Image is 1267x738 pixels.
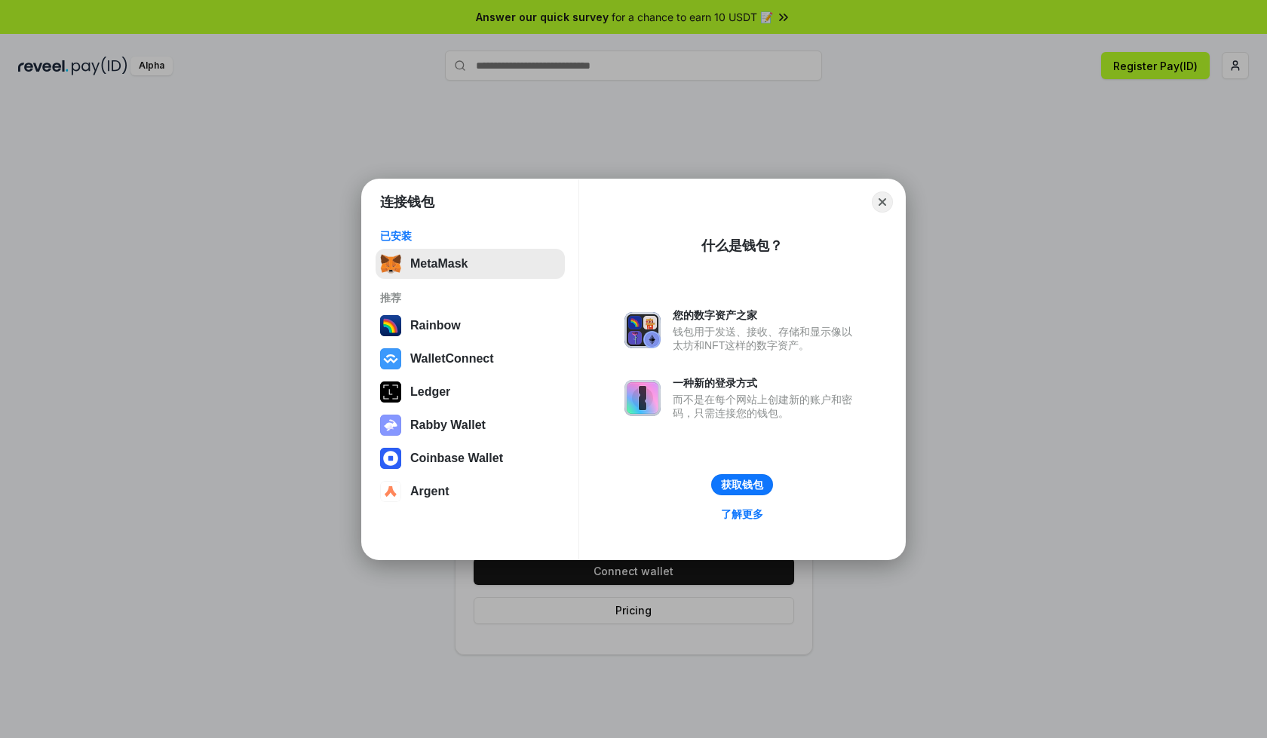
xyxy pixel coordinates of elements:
[380,415,401,436] img: svg+xml,%3Csvg%20xmlns%3D%22http%3A%2F%2Fwww.w3.org%2F2000%2Fsvg%22%20fill%3D%22none%22%20viewBox...
[410,452,503,465] div: Coinbase Wallet
[701,237,783,255] div: 什么是钱包？
[380,229,560,243] div: 已安装
[380,481,401,502] img: svg+xml,%3Csvg%20width%3D%2228%22%20height%3D%2228%22%20viewBox%3D%220%200%2028%2028%22%20fill%3D...
[712,504,772,524] a: 了解更多
[380,193,434,211] h1: 连接钱包
[410,352,494,366] div: WalletConnect
[711,474,773,495] button: 获取钱包
[624,380,661,416] img: svg+xml,%3Csvg%20xmlns%3D%22http%3A%2F%2Fwww.w3.org%2F2000%2Fsvg%22%20fill%3D%22none%22%20viewBox...
[376,311,565,341] button: Rainbow
[376,344,565,374] button: WalletConnect
[410,385,450,399] div: Ledger
[410,418,486,432] div: Rabby Wallet
[376,249,565,279] button: MetaMask
[673,308,860,322] div: 您的数字资产之家
[376,476,565,507] button: Argent
[380,291,560,305] div: 推荐
[380,381,401,403] img: svg+xml,%3Csvg%20xmlns%3D%22http%3A%2F%2Fwww.w3.org%2F2000%2Fsvg%22%20width%3D%2228%22%20height%3...
[380,253,401,274] img: svg+xml,%3Csvg%20fill%3D%22none%22%20height%3D%2233%22%20viewBox%3D%220%200%2035%2033%22%20width%...
[410,485,449,498] div: Argent
[380,448,401,469] img: svg+xml,%3Csvg%20width%3D%2228%22%20height%3D%2228%22%20viewBox%3D%220%200%2028%2028%22%20fill%3D...
[376,377,565,407] button: Ledger
[624,312,661,348] img: svg+xml,%3Csvg%20xmlns%3D%22http%3A%2F%2Fwww.w3.org%2F2000%2Fsvg%22%20fill%3D%22none%22%20viewBox...
[721,507,763,521] div: 了解更多
[410,319,461,332] div: Rainbow
[721,478,763,491] div: 获取钱包
[380,348,401,369] img: svg+xml,%3Csvg%20width%3D%2228%22%20height%3D%2228%22%20viewBox%3D%220%200%2028%2028%22%20fill%3D...
[673,376,860,390] div: 一种新的登录方式
[376,443,565,473] button: Coinbase Wallet
[410,257,468,271] div: MetaMask
[376,410,565,440] button: Rabby Wallet
[673,393,860,420] div: 而不是在每个网站上创建新的账户和密码，只需连接您的钱包。
[673,325,860,352] div: 钱包用于发送、接收、存储和显示像以太坊和NFT这样的数字资产。
[380,315,401,336] img: svg+xml,%3Csvg%20width%3D%22120%22%20height%3D%22120%22%20viewBox%3D%220%200%20120%20120%22%20fil...
[872,191,893,213] button: Close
